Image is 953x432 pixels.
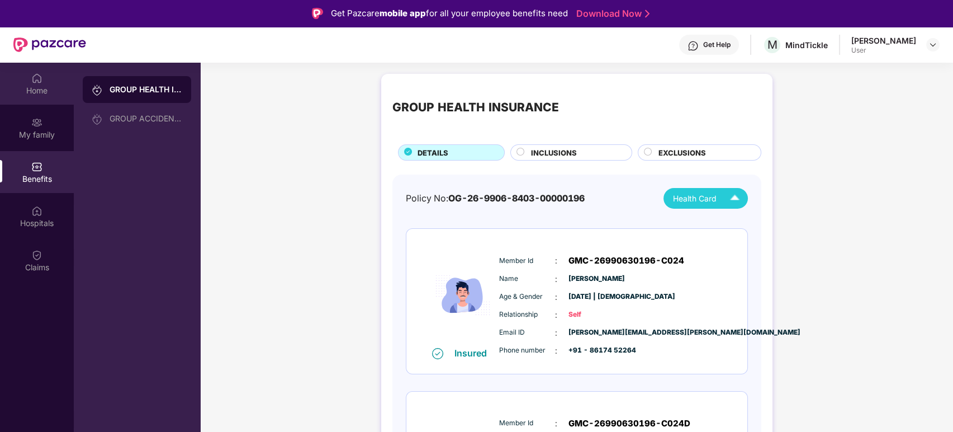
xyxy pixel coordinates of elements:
div: MindTickle [785,40,828,50]
img: svg+xml;base64,PHN2ZyB3aWR0aD0iMjAiIGhlaWdodD0iMjAiIHZpZXdCb3g9IjAgMCAyMCAyMCIgZmlsbD0ibm9uZSIgeG... [31,117,42,128]
img: Stroke [645,8,649,20]
button: Health Card [663,188,748,209]
span: EXCLUSIONS [658,147,706,158]
div: Insured [454,348,494,359]
img: svg+xml;base64,PHN2ZyBpZD0iQ2xhaW0iIHhtbG5zPSJodHRwOi8vd3d3LnczLm9yZy8yMDAwL3N2ZyIgd2lkdGg9IjIwIi... [31,250,42,261]
a: Download Now [576,8,646,20]
span: : [555,291,557,303]
img: Logo [312,8,323,19]
span: +91 - 86174 52264 [568,345,624,356]
div: Get Pazcare for all your employee benefits need [331,7,568,20]
img: Icuh8uwCUCF+XjCZyLQsAKiDCM9HiE6CMYmKQaPGkZKaA32CAAACiQcFBJY0IsAAAAASUVORK5CYII= [725,189,745,208]
img: svg+xml;base64,PHN2ZyBpZD0iRHJvcGRvd24tMzJ4MzIiIHhtbG5zPSJodHRwOi8vd3d3LnczLm9yZy8yMDAwL3N2ZyIgd2... [928,40,937,49]
div: [PERSON_NAME] [851,35,916,46]
span: OG-26-9906-8403-00000196 [448,193,585,204]
img: New Pazcare Logo [13,37,86,52]
span: : [555,309,557,321]
img: svg+xml;base64,PHN2ZyBpZD0iSGVscC0zMngzMiIgeG1sbnM9Imh0dHA6Ly93d3cudzMub3JnLzIwMDAvc3ZnIiB3aWR0aD... [688,40,699,51]
span: [PERSON_NAME][EMAIL_ADDRESS][PERSON_NAME][DOMAIN_NAME] [568,327,624,338]
span: : [555,273,557,285]
span: Phone number [499,345,555,356]
span: Name [499,274,555,284]
span: Email ID [499,327,555,338]
span: Self [568,309,624,320]
span: Relationship [499,309,555,320]
span: GMC-26990630196-C024D [568,417,690,430]
span: GMC-26990630196-C024 [568,254,684,267]
img: svg+xml;base64,PHN2ZyBpZD0iSG9zcGl0YWxzIiB4bWxucz0iaHR0cDovL3d3dy53My5vcmcvMjAwMC9zdmciIHdpZHRoPS... [31,205,42,217]
span: M [767,38,777,51]
span: Health Card [673,192,717,205]
span: : [555,417,557,430]
div: GROUP HEALTH INSURANCE [110,84,182,95]
span: : [555,345,557,357]
img: svg+xml;base64,PHN2ZyBpZD0iSG9tZSIgeG1sbnM9Imh0dHA6Ly93d3cudzMub3JnLzIwMDAvc3ZnIiB3aWR0aD0iMjAiIG... [31,73,42,84]
span: Member Id [499,418,555,429]
span: [PERSON_NAME] [568,274,624,284]
div: GROUP ACCIDENTAL INSURANCE [110,114,182,123]
div: GROUP HEALTH INSURANCE [392,98,559,117]
div: User [851,46,916,55]
strong: mobile app [380,8,426,18]
img: svg+xml;base64,PHN2ZyBpZD0iQmVuZWZpdHMiIHhtbG5zPSJodHRwOi8vd3d3LnczLm9yZy8yMDAwL3N2ZyIgd2lkdGg9Ij... [31,161,42,172]
img: svg+xml;base64,PHN2ZyB4bWxucz0iaHR0cDovL3d3dy53My5vcmcvMjAwMC9zdmciIHdpZHRoPSIxNiIgaGVpZ2h0PSIxNi... [432,348,443,359]
div: Get Help [703,40,731,49]
div: Policy No: [406,191,585,205]
span: [DATE] | [DEMOGRAPHIC_DATA] [568,292,624,302]
span: INCLUSIONS [531,147,577,158]
span: Member Id [499,256,555,266]
img: svg+xml;base64,PHN2ZyB3aWR0aD0iMjAiIGhlaWdodD0iMjAiIHZpZXdCb3g9IjAgMCAyMCAyMCIgZmlsbD0ibm9uZSIgeG... [92,114,103,125]
span: : [555,327,557,339]
img: icon [429,243,496,347]
span: Age & Gender [499,292,555,302]
img: svg+xml;base64,PHN2ZyB3aWR0aD0iMjAiIGhlaWdodD0iMjAiIHZpZXdCb3g9IjAgMCAyMCAyMCIgZmlsbD0ibm9uZSIgeG... [92,84,103,96]
span: : [555,255,557,267]
span: DETAILS [418,147,448,158]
